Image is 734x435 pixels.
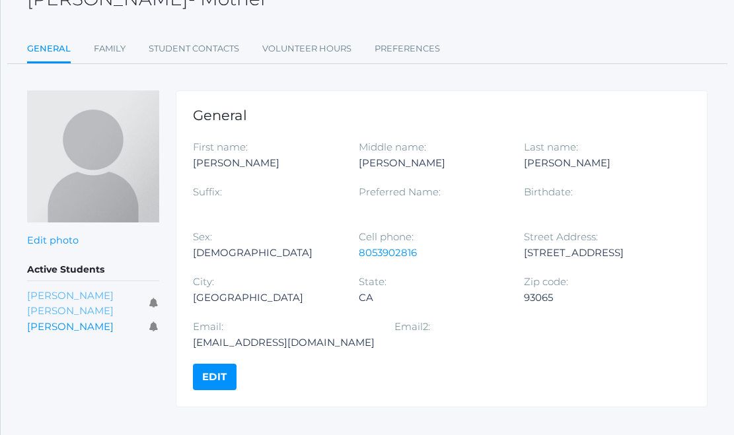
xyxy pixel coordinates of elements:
[524,185,573,198] label: Birthdate:
[359,246,417,259] a: 8053902816
[262,36,351,62] a: Volunteer Hours
[359,230,414,243] label: Cell phone:
[193,335,375,351] div: [EMAIL_ADDRESS][DOMAIN_NAME]
[27,259,159,281] h5: Active Students
[359,141,426,153] label: Middle name:
[193,275,214,288] label: City:
[193,155,339,171] div: [PERSON_NAME]
[149,322,159,332] i: Receives communications for this student
[394,320,430,333] label: Email2:
[375,36,440,62] a: Preferences
[359,290,505,306] div: CA
[359,275,386,288] label: State:
[193,290,339,306] div: [GEOGRAPHIC_DATA]
[27,90,159,222] img: Sarah Crosby
[193,141,248,153] label: First name:
[27,36,71,64] a: General
[27,234,79,246] a: Edit photo
[27,320,114,333] a: [PERSON_NAME]
[524,290,670,306] div: 93065
[193,230,212,243] label: Sex:
[27,289,114,318] a: [PERSON_NAME] [PERSON_NAME]
[193,364,237,390] a: Edit
[149,36,239,62] a: Student Contacts
[359,155,505,171] div: [PERSON_NAME]
[359,185,441,198] label: Preferred Name:
[524,245,670,261] div: [STREET_ADDRESS]
[94,36,126,62] a: Family
[149,298,159,308] i: Receives communications for this student
[193,245,339,261] div: [DEMOGRAPHIC_DATA]
[524,275,568,288] label: Zip code:
[524,141,578,153] label: Last name:
[193,108,690,123] h1: General
[193,320,223,333] label: Email:
[524,230,598,243] label: Street Address:
[193,185,222,198] label: Suffix:
[524,155,670,171] div: [PERSON_NAME]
